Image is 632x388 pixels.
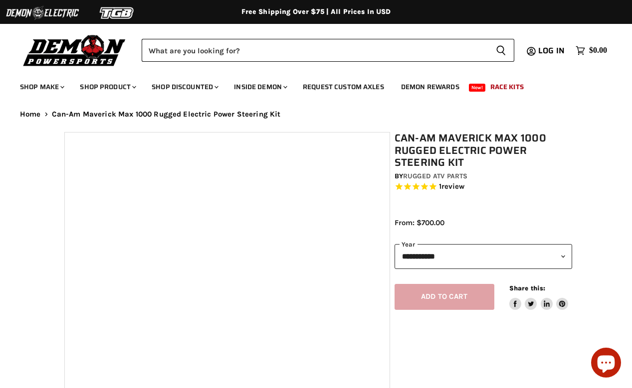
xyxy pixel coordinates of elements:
span: From: $700.00 [395,218,444,227]
select: year [395,244,572,268]
inbox-online-store-chat: Shopify online store chat [588,348,624,380]
a: Log in [534,46,571,55]
img: Demon Powersports [20,32,129,68]
a: Request Custom Axles [295,77,392,97]
aside: Share this: [509,284,569,310]
span: Log in [538,44,565,57]
a: Rugged ATV Parts [403,172,467,180]
button: Search [488,39,514,62]
img: TGB Logo 2 [80,3,155,22]
input: Search [142,39,488,62]
a: Shop Product [72,77,142,97]
span: Can-Am Maverick Max 1000 Rugged Electric Power Steering Kit [52,110,281,119]
ul: Main menu [12,73,605,97]
span: Rated 5.0 out of 5 stars 1 reviews [395,182,572,192]
span: Share this: [509,284,545,292]
a: Race Kits [483,77,531,97]
h1: Can-Am Maverick Max 1000 Rugged Electric Power Steering Kit [395,132,572,169]
span: review [441,182,465,191]
div: by [395,171,572,182]
a: Shop Discounted [144,77,224,97]
span: New! [469,84,486,92]
form: Product [142,39,514,62]
a: Demon Rewards [394,77,467,97]
a: Home [20,110,41,119]
img: Demon Electric Logo 2 [5,3,80,22]
a: Inside Demon [226,77,293,97]
a: $0.00 [571,43,612,58]
a: Shop Make [12,77,70,97]
span: $0.00 [589,46,607,55]
span: 1 reviews [439,182,465,191]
